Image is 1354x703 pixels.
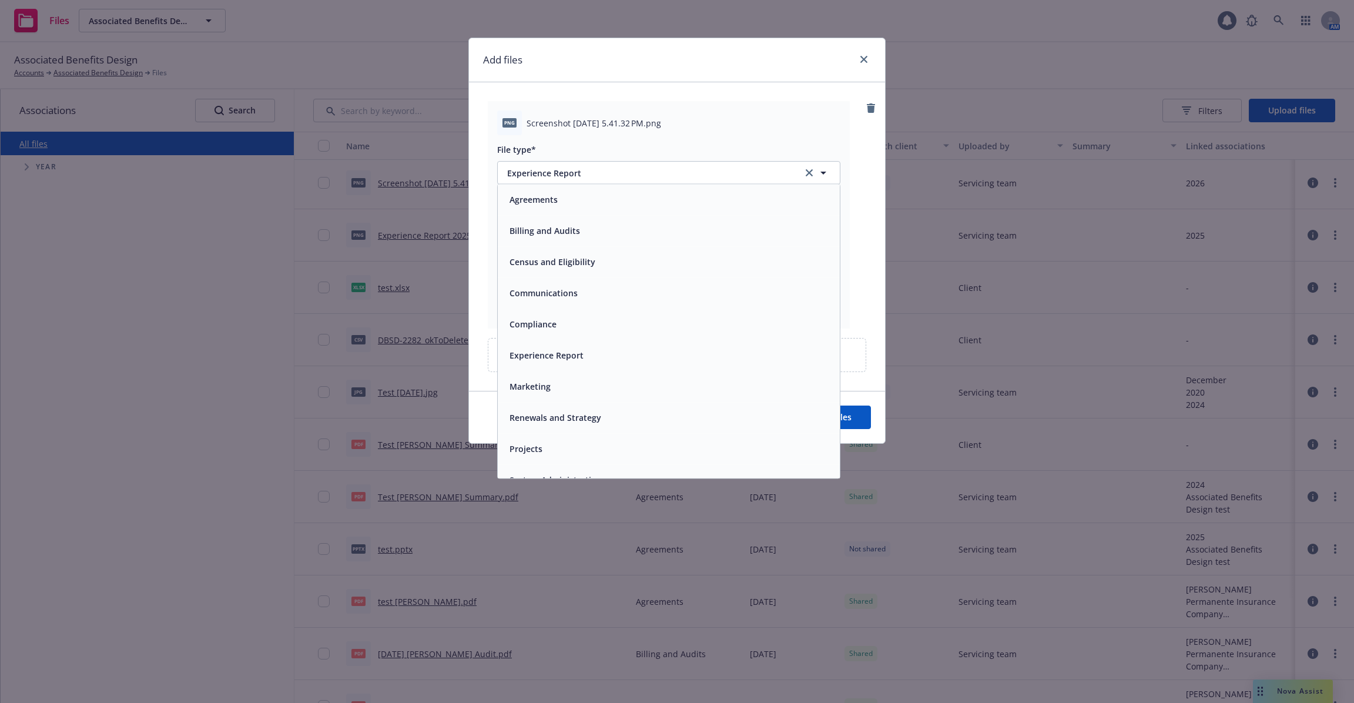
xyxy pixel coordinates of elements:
span: File type* [497,144,536,155]
a: close [857,52,871,66]
button: Census and Eligibility [510,256,595,269]
button: Agreements [510,194,558,206]
a: clear selection [802,166,816,180]
button: Projects [510,443,542,456]
button: Experience Report [510,350,584,362]
button: Compliance [510,319,557,331]
button: Marketing [510,381,551,393]
button: Renewals and Strategy [510,412,601,424]
a: remove [864,101,878,115]
button: System Administration [510,474,602,487]
span: png [502,118,517,127]
button: Billing and Audits [510,225,580,237]
button: Experience Reportclear selection [497,161,840,185]
span: Experience Report [507,167,785,179]
div: Upload new files [488,338,866,372]
h1: Add files [483,52,522,68]
span: Screenshot [DATE] 5.41.32 PM.png [527,117,661,129]
button: Communications [510,287,578,300]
